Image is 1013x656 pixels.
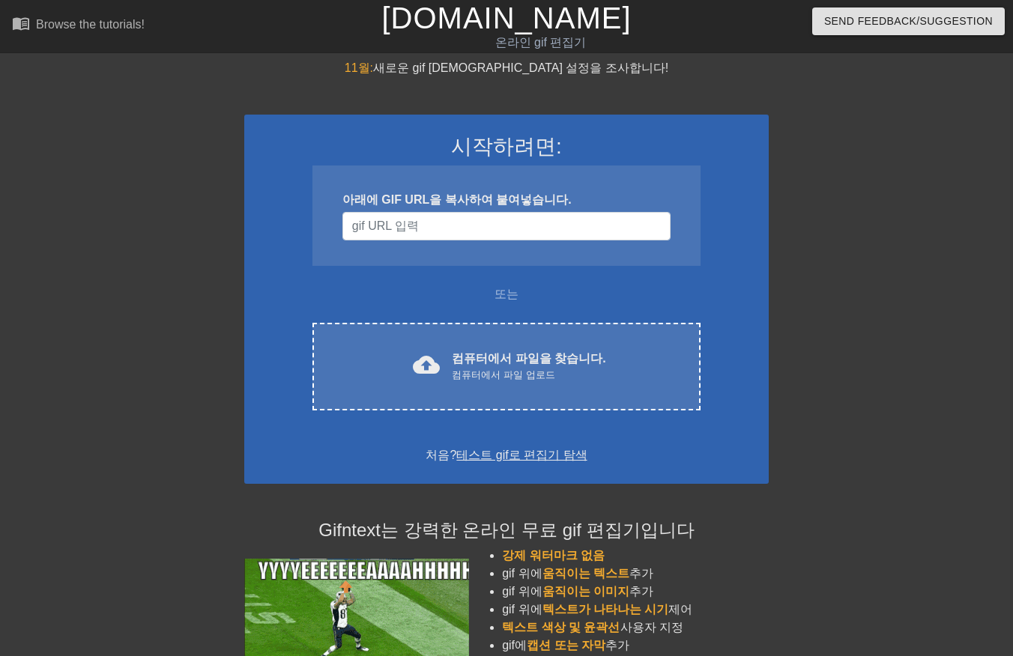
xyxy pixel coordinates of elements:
span: 움직이는 텍스트 [542,567,629,580]
a: [DOMAIN_NAME] [381,1,631,34]
li: gif 위에 제어 [502,601,769,619]
span: menu_book [12,14,30,32]
li: 사용자 지정 [502,619,769,637]
span: 캡션 또는 자막 [527,639,605,652]
a: 테스트 gif로 편집기 탐색 [456,449,587,461]
div: 새로운 gif [DEMOGRAPHIC_DATA] 설정을 조사합니다! [244,59,769,77]
li: gif에 추가 [502,637,769,655]
div: Browse the tutorials! [36,18,145,31]
font: 컴퓨터에서 파일을 찾습니다. [452,352,605,365]
input: 사용자 이름 [342,212,671,240]
span: 움직이는 이미지 [542,585,629,598]
span: 텍스트 색상 및 윤곽선 [502,621,620,634]
span: 11월: [345,61,373,74]
a: Browse the tutorials! [12,14,145,37]
span: Send Feedback/Suggestion [824,12,993,31]
button: Send Feedback/Suggestion [812,7,1005,35]
div: 아래에 GIF URL을 복사하여 붙여넣습니다. [342,191,671,209]
span: 강제 워터마크 없음 [502,549,605,562]
span: 텍스트가 나타나는 시기 [542,603,669,616]
h3: 시작하려면: [264,134,749,160]
span: cloud_upload [413,351,440,378]
div: 처음? [264,446,749,464]
div: 컴퓨터에서 파일 업로드 [452,368,605,383]
h4: Gifntext는 강력한 온라인 무료 gif 편집기입니다 [244,520,769,541]
div: 온라인 gif 편집기 [345,34,737,52]
div: 또는 [283,285,730,303]
li: gif 위에 추가 [502,565,769,583]
li: gif 위에 추가 [502,583,769,601]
